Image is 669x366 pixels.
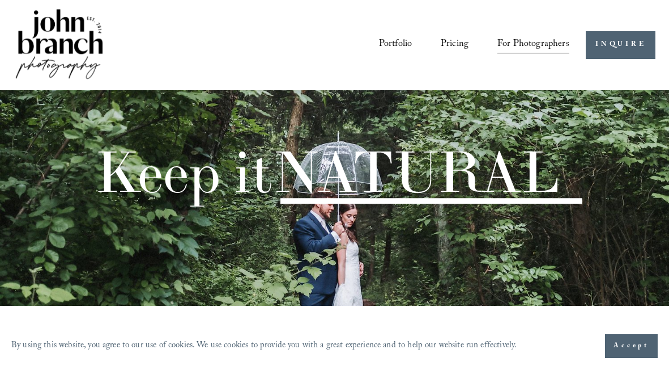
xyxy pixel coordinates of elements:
[613,340,649,352] span: Accept
[605,334,658,358] button: Accept
[586,31,655,59] a: INQUIRE
[11,338,517,355] p: By using this website, you agree to our use of cookies. We use cookies to provide you with a grea...
[497,36,569,54] span: For Photographers
[95,144,559,201] h1: Keep it
[497,35,569,55] a: folder dropdown
[441,35,468,55] a: Pricing
[379,35,412,55] a: Portfolio
[272,136,559,208] span: NATURAL
[14,7,105,83] img: John Branch IV Photography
